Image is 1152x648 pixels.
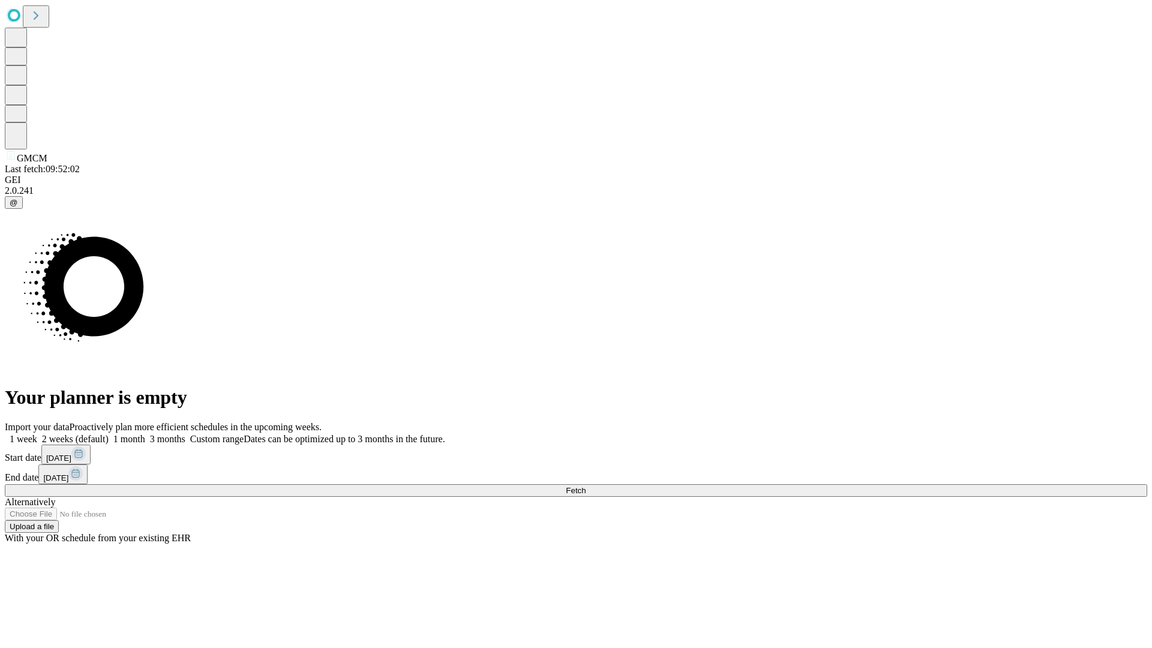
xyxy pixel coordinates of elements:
[38,464,88,484] button: [DATE]
[113,434,145,444] span: 1 month
[10,198,18,207] span: @
[5,484,1147,497] button: Fetch
[5,185,1147,196] div: 2.0.241
[190,434,244,444] span: Custom range
[150,434,185,444] span: 3 months
[42,434,109,444] span: 2 weeks (default)
[5,196,23,209] button: @
[5,445,1147,464] div: Start date
[5,422,70,432] span: Import your data
[5,497,55,507] span: Alternatively
[5,464,1147,484] div: End date
[5,386,1147,409] h1: Your planner is empty
[244,434,445,444] span: Dates can be optimized up to 3 months in the future.
[5,520,59,533] button: Upload a file
[10,434,37,444] span: 1 week
[5,175,1147,185] div: GEI
[566,486,586,495] span: Fetch
[5,533,191,543] span: With your OR schedule from your existing EHR
[5,164,80,174] span: Last fetch: 09:52:02
[41,445,91,464] button: [DATE]
[43,473,68,482] span: [DATE]
[70,422,322,432] span: Proactively plan more efficient schedules in the upcoming weeks.
[17,153,47,163] span: GMCM
[46,454,71,463] span: [DATE]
